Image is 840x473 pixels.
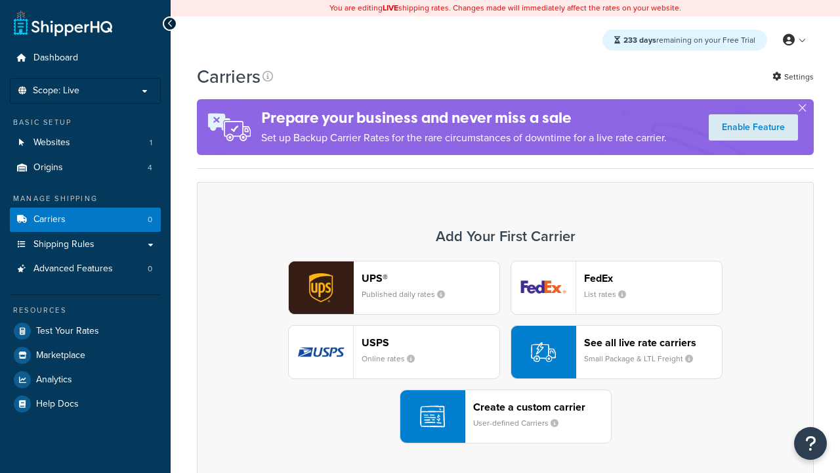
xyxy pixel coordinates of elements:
a: Carriers 0 [10,208,161,232]
b: LIVE [383,2,398,14]
button: ups logoUPS®Published daily rates [288,261,500,315]
span: Carriers [33,214,66,225]
small: User-defined Carriers [473,417,569,429]
img: icon-carrier-liverate-becf4550.svg [531,340,556,365]
small: List rates [584,288,637,300]
button: fedEx logoFedExList rates [511,261,723,315]
span: Shipping Rules [33,239,94,250]
button: Create a custom carrierUser-defined Carriers [400,390,612,443]
a: Enable Feature [709,114,798,141]
small: Online rates [362,353,425,365]
a: Websites 1 [10,131,161,155]
li: Origins [10,156,161,180]
span: Websites [33,137,70,148]
img: ups logo [289,261,353,314]
span: Help Docs [36,399,79,410]
li: Websites [10,131,161,155]
span: Scope: Live [33,85,79,97]
img: fedEx logo [511,261,576,314]
header: UPS® [362,272,499,284]
h3: Add Your First Carrier [211,229,800,244]
button: Open Resource Center [794,427,827,460]
a: Help Docs [10,392,161,416]
img: ad-rules-rateshop-fe6ec290ccb7230408bd80ed9643f0289d75e0ffd9eb532fc0e269fcd187b520.png [197,99,261,155]
small: Small Package & LTL Freight [584,353,703,365]
a: Settings [772,68,814,86]
header: USPS [362,336,499,349]
strong: 233 days [623,34,656,46]
h4: Prepare your business and never miss a sale [261,107,667,129]
header: FedEx [584,272,722,284]
img: icon-carrier-custom-c93b8a24.svg [420,404,445,429]
img: usps logo [289,326,353,378]
small: Published daily rates [362,288,455,300]
span: 4 [148,162,152,173]
span: Dashboard [33,53,78,64]
li: Carriers [10,208,161,232]
span: Origins [33,162,63,173]
span: 1 [150,137,152,148]
span: 0 [148,214,152,225]
div: Basic Setup [10,117,161,128]
span: Advanced Features [33,263,113,275]
a: Test Your Rates [10,319,161,343]
a: Dashboard [10,46,161,70]
span: Marketplace [36,350,85,361]
div: Manage Shipping [10,193,161,204]
a: Advanced Features 0 [10,257,161,281]
span: Test Your Rates [36,326,99,337]
h1: Carriers [197,64,261,89]
header: See all live rate carriers [584,336,722,349]
a: Origins 4 [10,156,161,180]
span: 0 [148,263,152,275]
header: Create a custom carrier [473,401,611,413]
a: ShipperHQ Home [14,10,112,36]
div: Resources [10,305,161,316]
a: Shipping Rules [10,233,161,257]
li: Advanced Features [10,257,161,281]
p: Set up Backup Carrier Rates for the rare circumstances of downtime for a live rate carrier. [261,129,667,147]
a: Analytics [10,368,161,392]
button: See all live rate carriersSmall Package & LTL Freight [511,325,723,379]
span: Analytics [36,374,72,386]
a: Marketplace [10,344,161,367]
button: usps logoUSPSOnline rates [288,325,500,379]
div: remaining on your Free Trial [602,30,767,51]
